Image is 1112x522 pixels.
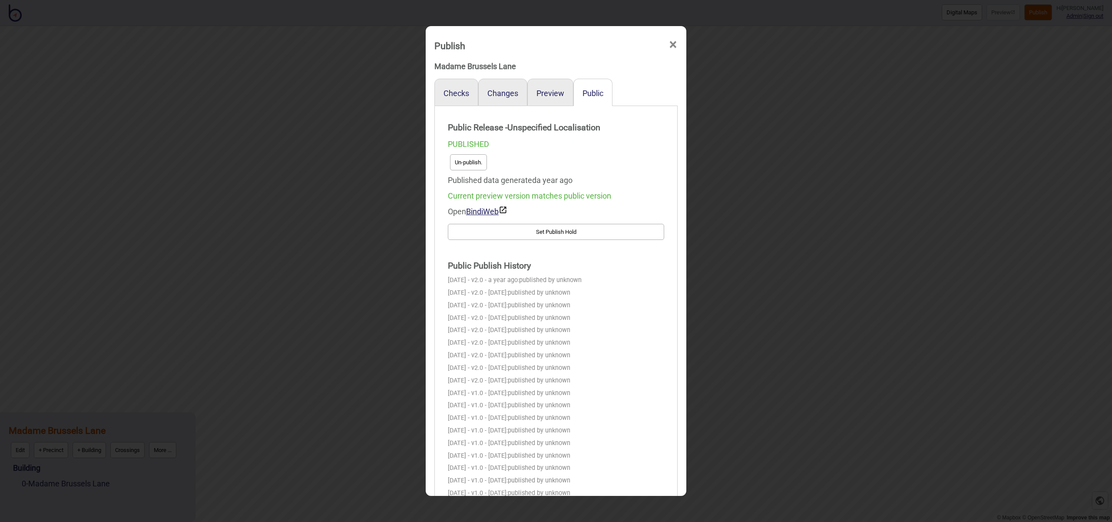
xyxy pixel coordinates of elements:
[508,314,570,322] span: published by unknown
[466,207,507,216] a: BindiWeb
[508,477,570,484] span: published by unknown
[448,204,664,219] div: Open
[448,287,664,299] div: [DATE] - v2.0 - [DATE]:
[448,312,664,325] div: [DATE] - v2.0 - [DATE]:
[448,387,664,400] div: [DATE] - v1.0 - [DATE]:
[448,425,664,437] div: [DATE] - v1.0 - [DATE]:
[448,487,664,500] div: [DATE] - v1.0 - [DATE]:
[519,276,582,284] span: published by unknown
[448,412,664,425] div: [DATE] - v1.0 - [DATE]:
[508,427,570,434] span: published by unknown
[508,352,570,359] span: published by unknown
[508,289,570,296] span: published by unknown
[448,140,489,149] span: PUBLISHED
[448,299,664,312] div: [DATE] - v2.0 - [DATE]:
[448,324,664,337] div: [DATE] - v2.0 - [DATE]:
[448,462,664,475] div: [DATE] - v1.0 - [DATE]:
[582,89,603,98] button: Public
[443,89,469,98] button: Checks
[448,375,664,387] div: [DATE] - v2.0 - [DATE]:
[669,30,678,59] span: ×
[448,224,664,240] button: Set Publish Hold
[508,326,570,334] span: published by unknown
[448,399,664,412] div: [DATE] - v1.0 - [DATE]:
[448,362,664,375] div: [DATE] - v2.0 - [DATE]:
[508,364,570,372] span: published by unknown
[448,450,664,462] div: [DATE] - v1.0 - [DATE]:
[508,377,570,384] span: published by unknown
[508,339,570,346] span: published by unknown
[448,437,664,450] div: [DATE] - v1.0 - [DATE]:
[508,439,570,447] span: published by unknown
[448,119,664,136] strong: Public Release - Unspecified Localisation
[508,489,570,497] span: published by unknown
[508,389,570,397] span: published by unknown
[448,337,664,349] div: [DATE] - v2.0 - [DATE]:
[508,464,570,472] span: published by unknown
[508,402,570,409] span: published by unknown
[499,206,507,214] img: preview
[448,173,664,188] div: Published data generated a year ago
[448,475,664,487] div: [DATE] - v1.0 - [DATE]:
[536,89,564,98] button: Preview
[508,452,570,459] span: published by unknown
[508,302,570,309] span: published by unknown
[508,414,570,422] span: published by unknown
[448,349,664,362] div: [DATE] - v2.0 - [DATE]:
[448,274,664,287] div: [DATE] - v2.0 - a year ago:
[434,59,678,74] div: Madame Brussels Lane
[448,188,664,204] div: Current preview version matches public version
[434,37,465,55] div: Publish
[487,89,518,98] button: Changes
[448,257,664,275] strong: Public Publish History
[450,154,487,170] button: Un-publish.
